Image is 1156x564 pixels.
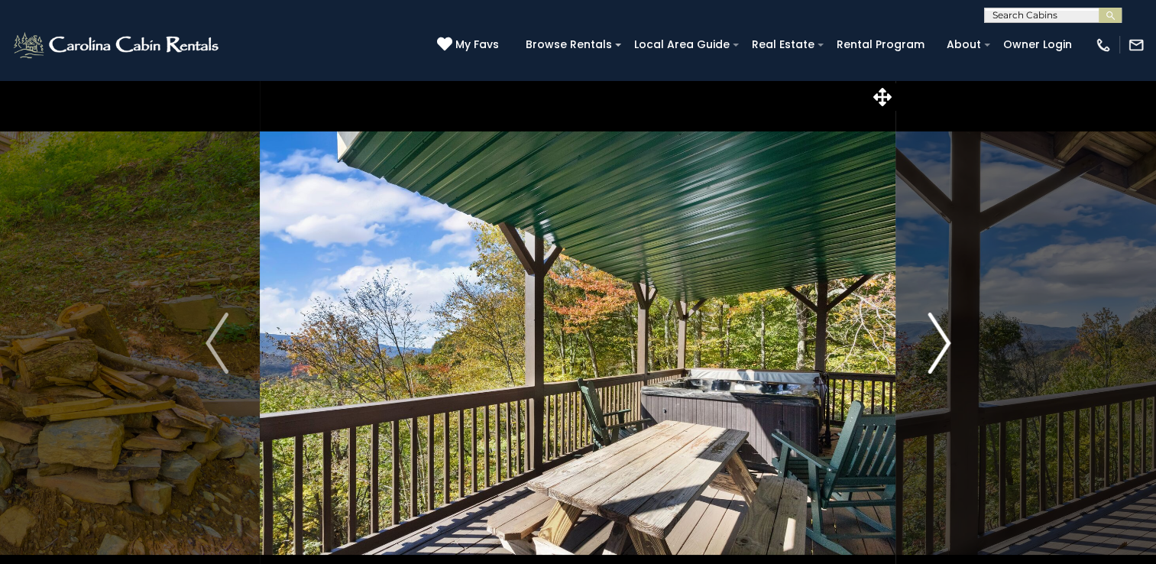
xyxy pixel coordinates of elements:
[996,33,1080,57] a: Owner Login
[1128,37,1145,53] img: mail-regular-white.png
[455,37,499,53] span: My Favs
[829,33,932,57] a: Rental Program
[518,33,620,57] a: Browse Rentals
[939,33,989,57] a: About
[1095,37,1112,53] img: phone-regular-white.png
[437,37,503,53] a: My Favs
[627,33,737,57] a: Local Area Guide
[744,33,822,57] a: Real Estate
[928,313,950,374] img: arrow
[11,30,223,60] img: White-1-2.png
[206,313,228,374] img: arrow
